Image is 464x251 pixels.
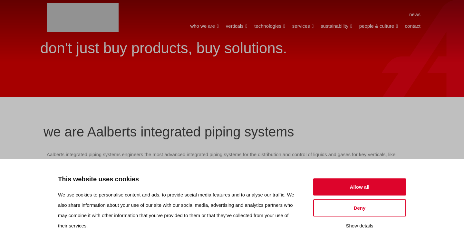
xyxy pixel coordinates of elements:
[47,149,417,170] p: Aalberts integrated piping systems engineers the most advanced integrated piping systems for the ...
[292,20,314,33] a: services
[313,199,406,216] button: Deny
[58,190,298,231] p: We use cookies to personalise content and ads, to provide social media features and to analyse ou...
[405,20,420,33] a: contact
[226,20,247,33] a: verticals
[128,9,420,20] nav: Menu
[359,20,398,33] a: people & culture
[313,178,406,196] button: Allow all
[313,220,406,231] button: Show details
[190,20,218,33] a: who we are
[409,9,420,20] a: news
[58,174,298,185] p: This website uses cookies
[254,20,285,33] a: technologies
[321,20,352,33] a: sustainability
[43,124,420,140] h2: we are Aalberts integrated piping systems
